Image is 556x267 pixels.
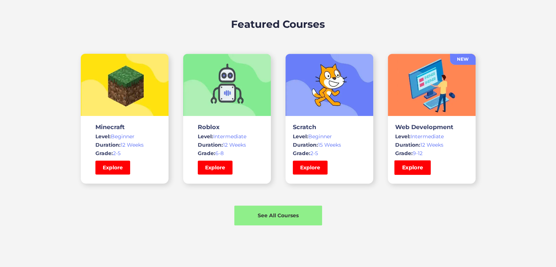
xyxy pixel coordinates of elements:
a: Explore [394,160,431,175]
span: Duration: [395,142,420,148]
a: Explore [293,161,328,174]
span: Level: [293,133,308,140]
a: See All Courses [234,206,322,225]
div: 12 Weeks [395,141,468,148]
div: Intermediate [198,133,256,140]
div: 12 Weeks [198,141,256,148]
div: Beginner [293,133,366,140]
span: Duration: [198,142,223,148]
span: : [214,150,215,157]
span: Grade: [395,150,413,157]
h3: Roblox [198,123,256,131]
span: Duration: [293,142,318,148]
a: Explore [95,161,130,174]
div: Intermediate [395,133,468,140]
div: Beginner [95,133,154,140]
div: 15 Weeks [293,141,366,148]
div: 12 Weeks [95,141,154,148]
span: Level: [95,133,111,140]
div: 6-8 [198,150,256,157]
span: Duration: [95,142,121,148]
span: Grade: [293,150,310,157]
div: 2-5 [95,150,154,157]
div: 9-12 [395,150,468,157]
div: NEW [450,56,476,63]
span: Level: [198,133,213,140]
h3: Minecraft [95,123,154,131]
a: NEW [450,54,476,65]
div: See All Courses [234,212,322,219]
div: 2-5 [293,150,366,157]
h2: Featured Courses [231,16,325,32]
span: Grade [198,150,214,157]
h3: Web Development [395,123,468,131]
h3: Scratch [293,123,366,131]
span: Grade: [95,150,113,157]
span: Level: [395,133,411,140]
a: Explore [198,161,232,174]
